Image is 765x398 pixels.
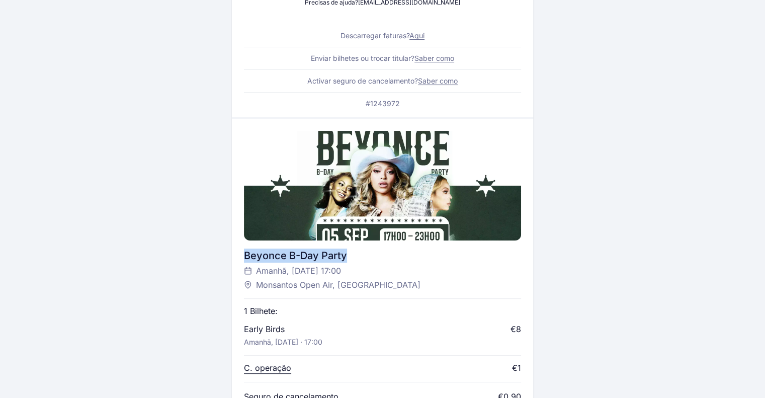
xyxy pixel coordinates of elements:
p: Early Birds [244,323,285,335]
div: Beyonce B-Day Party [244,249,521,263]
p: Amanhã, [DATE] · 17:00 [244,337,322,347]
div: €8 [511,323,521,335]
span: Monsantos Open Air, [GEOGRAPHIC_DATA] [256,279,420,291]
p: C. operação [244,362,291,374]
p: Enviar bilhetes ou trocar titular? [311,53,454,63]
p: 1 Bilhete: [244,305,278,317]
span: Amanhã, [DATE] 17:00 [256,265,341,277]
a: Saber como [418,76,458,85]
p: Activar seguro de cancelamento? [307,76,458,86]
p: #1243972 [366,99,400,109]
a: Aqui [409,31,424,40]
div: €1 [512,362,521,374]
a: Saber como [414,54,454,62]
p: Descarregar faturas? [341,31,424,41]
